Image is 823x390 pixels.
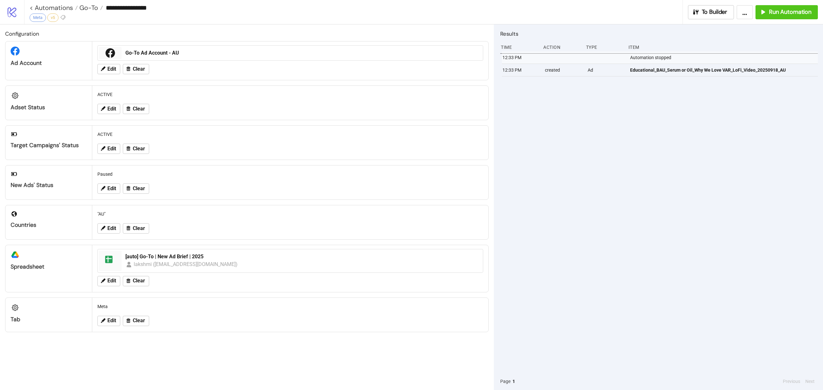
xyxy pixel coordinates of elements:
span: Edit [107,66,116,72]
button: Clear [123,276,149,286]
div: Meta [95,300,486,313]
div: Tab [11,316,87,323]
div: Countries [11,221,87,229]
div: Paused [95,168,486,180]
button: Clear [123,64,149,74]
button: ... [737,5,753,19]
div: ACTIVE [95,88,486,101]
span: Clear [133,66,145,72]
div: Ad [587,64,625,76]
button: Clear [123,104,149,114]
span: Edit [107,278,116,284]
button: Previous [781,378,802,385]
button: Edit [97,276,120,286]
div: 12:33 PM [502,51,540,64]
button: Edit [97,223,120,234]
div: v5 [47,13,59,22]
span: Clear [133,186,145,191]
button: Edit [97,104,120,114]
span: Run Automation [769,8,811,16]
div: Item [628,41,818,53]
div: "AU" [95,208,486,220]
div: Adset Status [11,104,87,111]
div: Ad Account [11,59,87,67]
button: Edit [97,144,120,154]
a: Educational_BAU_Serum or Oil_Why We Love VAR_LoFi_Video_20250918_AU [630,64,815,76]
span: Edit [107,146,116,152]
button: Edit [97,64,120,74]
span: To Builder [702,8,728,16]
span: Clear [133,106,145,112]
div: Spreadsheet [11,263,87,270]
div: created [544,64,582,76]
span: Edit [107,186,116,191]
a: < Automations [30,4,78,11]
h2: Configuration [5,30,489,38]
span: Go-To [78,4,98,12]
div: Automation stopped [629,51,819,64]
span: Clear [133,278,145,284]
button: Clear [123,144,149,154]
span: Clear [133,226,145,231]
div: Meta [30,13,46,22]
div: Target Campaigns' Status [11,142,87,149]
span: Edit [107,106,116,112]
button: Clear [123,316,149,326]
button: 1 [511,378,517,385]
button: Clear [123,223,149,234]
div: [auto] Go-To | New Ad Brief | 2025 [125,253,479,260]
span: Clear [133,146,145,152]
div: New Ads' Status [11,182,87,189]
button: Next [803,378,817,385]
span: Edit [107,226,116,231]
span: Edit [107,318,116,324]
div: Action [543,41,581,53]
div: lakshmi ([EMAIL_ADDRESS][DOMAIN_NAME]) [134,260,238,268]
div: Go-To Ad Account - AU [125,49,479,57]
div: 12:33 PM [502,64,540,76]
span: Clear [133,318,145,324]
h2: Results [500,30,818,38]
button: Clear [123,183,149,194]
div: Type [585,41,623,53]
span: Page [500,378,511,385]
div: ACTIVE [95,128,486,140]
a: Go-To [78,4,103,11]
span: Educational_BAU_Serum or Oil_Why We Love VAR_LoFi_Video_20250918_AU [630,66,786,74]
button: Edit [97,316,120,326]
button: Run Automation [755,5,818,19]
button: To Builder [688,5,734,19]
div: Time [500,41,538,53]
button: Edit [97,183,120,194]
